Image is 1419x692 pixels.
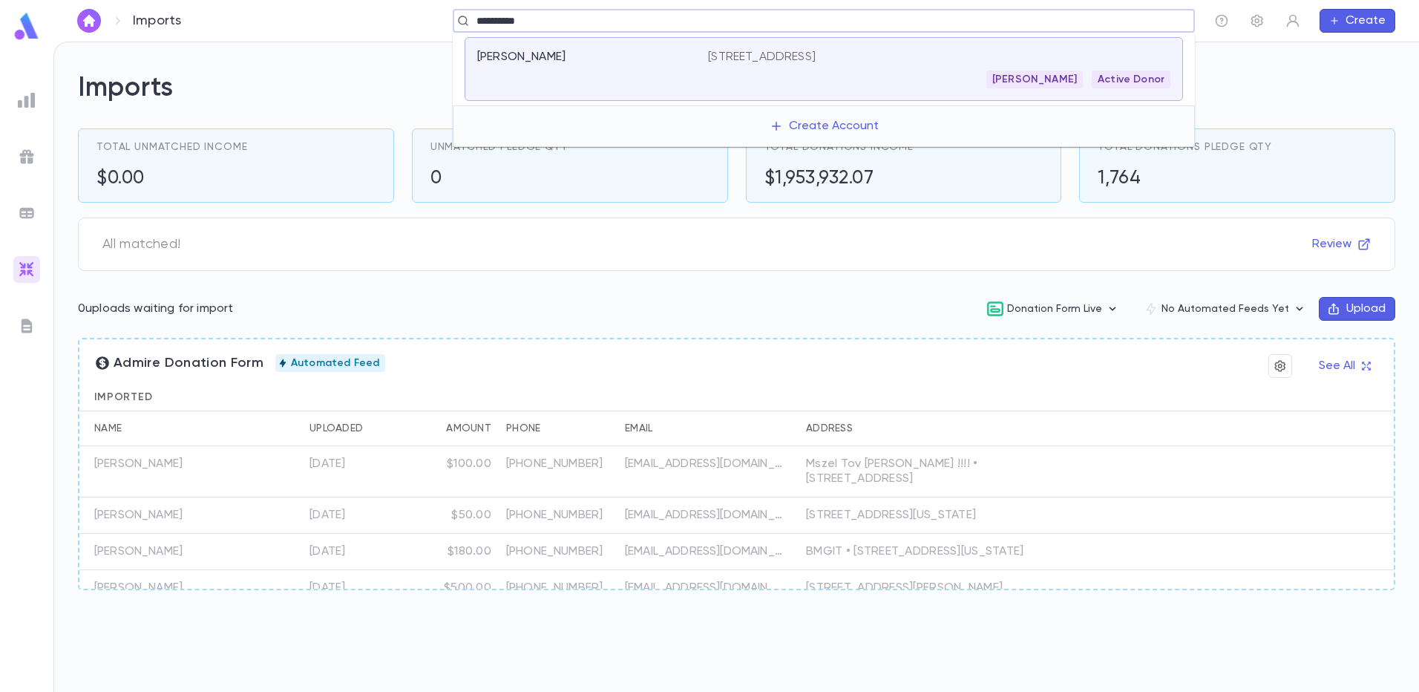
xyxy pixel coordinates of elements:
h5: 1,764 [1098,168,1272,190]
div: 8/24/2025 [309,457,346,471]
span: Automated Feed [285,357,385,369]
span: [PERSON_NAME] [986,74,1083,85]
h5: $1,953,932.07 [764,168,914,190]
span: Active Donor [1092,74,1170,85]
h2: Imports [78,72,1395,105]
p: [EMAIL_ADDRESS][DOMAIN_NAME] [625,508,788,523]
div: $180.00 [448,544,491,559]
img: home_white.a664292cf8c1dea59945f0da9f25487c.svg [80,15,98,27]
p: [PHONE_NUMBER] [506,581,610,595]
div: [STREET_ADDRESS][PERSON_NAME] [806,581,1003,595]
p: Imports [133,13,181,29]
div: Phone [499,411,617,446]
span: Imported [94,392,153,402]
div: Email [625,411,652,446]
div: Name [79,411,265,446]
div: 8/18/2025 [309,581,346,595]
span: Admire Donation Form [94,355,263,371]
div: $50.00 [451,508,491,523]
img: letters_grey.7941b92b52307dd3b8a917253454ce1c.svg [18,317,36,335]
button: Upload [1319,297,1395,321]
button: Create Account [758,112,891,140]
span: All matched! [94,227,189,261]
span: Total Donations Pledge Qty [1098,141,1272,153]
h5: 0 [430,168,568,190]
div: Phone [506,411,540,446]
div: [STREET_ADDRESS][US_STATE] [806,508,976,523]
p: [EMAIL_ADDRESS][DOMAIN_NAME] [625,457,788,471]
p: [PERSON_NAME] [94,581,183,595]
span: Unmatched Pledge Qty [430,141,568,153]
div: 8/24/2025 [309,508,346,523]
div: Name [94,411,122,446]
p: [EMAIL_ADDRESS][DOMAIN_NAME] [625,581,788,595]
div: BMGIT • [STREET_ADDRESS][US_STATE] [806,544,1024,559]
div: Mszel Tov [PERSON_NAME] !!!! • [STREET_ADDRESS] [806,457,1051,486]
div: Address [806,411,853,446]
h5: $0.00 [96,168,247,190]
p: [PHONE_NUMBER] [506,544,610,559]
p: [PHONE_NUMBER] [506,508,610,523]
p: 0 uploads waiting for import [78,301,233,316]
img: imports_gradient.a72c8319815fb0872a7f9c3309a0627a.svg [18,261,36,278]
div: Email [617,411,799,446]
div: Uploaded [302,411,413,446]
div: $100.00 [447,457,491,471]
p: [STREET_ADDRESS] [708,50,816,65]
p: [PERSON_NAME] [477,50,566,65]
button: Review [1303,232,1380,256]
img: logo [12,12,42,41]
p: [PHONE_NUMBER] [506,457,610,471]
button: Create [1320,9,1395,33]
div: Amount [413,411,499,446]
div: 8/21/2025 [309,544,346,559]
p: [EMAIL_ADDRESS][DOMAIN_NAME] [625,544,788,559]
span: Total Unmatched Income [96,141,247,153]
span: Total Donations Income [764,141,914,153]
button: No Automated Feeds Yet [1132,295,1319,323]
div: Amount [446,411,491,446]
p: [PERSON_NAME] [94,544,183,559]
div: $500.00 [444,581,491,595]
img: campaigns_grey.99e729a5f7ee94e3726e6486bddda8f1.svg [18,148,36,166]
img: reports_grey.c525e4749d1bce6a11f5fe2a8de1b229.svg [18,91,36,109]
div: Uploaded [309,411,363,446]
button: Donation Form Live [974,295,1132,323]
div: Address [799,411,1058,446]
p: [PERSON_NAME] [94,508,183,523]
p: [PERSON_NAME] [94,457,183,471]
img: batches_grey.339ca447c9d9533ef1741baa751efc33.svg [18,204,36,222]
button: See All [1310,354,1379,378]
